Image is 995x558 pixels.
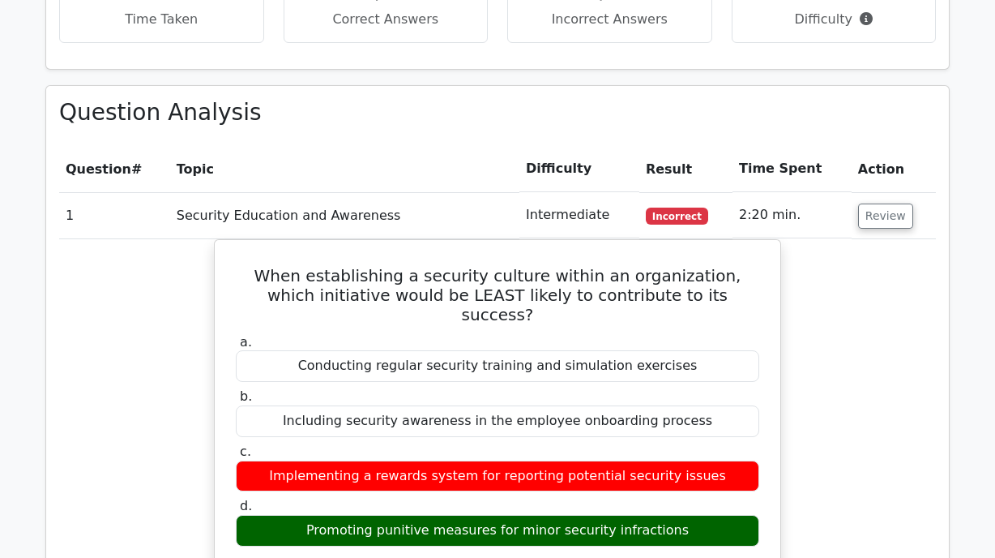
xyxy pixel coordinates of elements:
[236,461,759,492] div: Implementing a rewards system for reporting potential security issues
[639,146,732,192] th: Result
[66,161,131,177] span: Question
[732,146,852,192] th: Time Spent
[519,192,639,238] td: Intermediate
[240,444,251,459] span: c.
[59,146,170,192] th: #
[59,99,936,127] h3: Question Analysis
[73,10,250,29] p: Time Taken
[521,10,698,29] p: Incorrect Answers
[297,10,475,29] p: Correct Answers
[240,388,252,404] span: b.
[170,192,519,238] td: Security Education and Awareness
[236,515,759,547] div: Promoting punitive measures for minor security infractions
[234,266,761,324] h5: When establishing a security culture within an organization, which initiative would be LEAST like...
[59,192,170,238] td: 1
[858,204,913,229] button: Review
[170,146,519,192] th: Topic
[519,146,639,192] th: Difficulty
[236,406,759,437] div: Including security awareness in the employee onboarding process
[236,350,759,382] div: Conducting regular security training and simulation exercises
[745,10,923,29] p: Difficulty
[240,498,252,513] span: d.
[852,146,936,192] th: Action
[240,334,252,350] span: a.
[732,192,852,238] td: 2:20 min.
[646,208,708,224] span: Incorrect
